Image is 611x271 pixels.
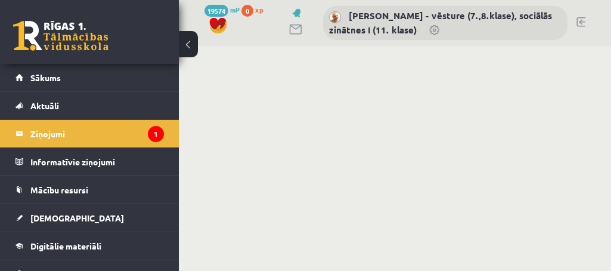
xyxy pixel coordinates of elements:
span: xp [255,5,263,14]
i: 1 [148,126,164,142]
span: 19574 [204,5,228,17]
legend: Ziņojumi [30,120,164,147]
a: Rīgas 1. Tālmācības vidusskola [13,21,108,51]
legend: Informatīvie ziņojumi [30,148,164,175]
a: 0 xp [241,5,269,14]
a: Ziņojumi1 [15,120,164,147]
span: 0 [241,5,253,17]
span: Sākums [30,72,61,83]
span: Digitālie materiāli [30,241,101,251]
a: [DEMOGRAPHIC_DATA] [15,204,164,232]
a: Digitālie materiāli [15,232,164,260]
span: Aktuāli [30,100,59,111]
a: Mācību resursi [15,176,164,204]
a: 19574 mP [204,5,240,14]
span: mP [230,5,240,14]
span: [DEMOGRAPHIC_DATA] [30,213,124,223]
a: [PERSON_NAME] - vēsture (7.,8.klase), sociālās zinātnes I (11. klase) [329,10,552,36]
a: Sākums [15,64,164,91]
a: Aktuāli [15,92,164,119]
span: Mācību resursi [30,184,88,195]
a: Informatīvie ziņojumi [15,148,164,175]
img: Andris Garabidovičs - vēsture (7.,8.klase), sociālās zinātnes I (11. klase) [329,11,341,23]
